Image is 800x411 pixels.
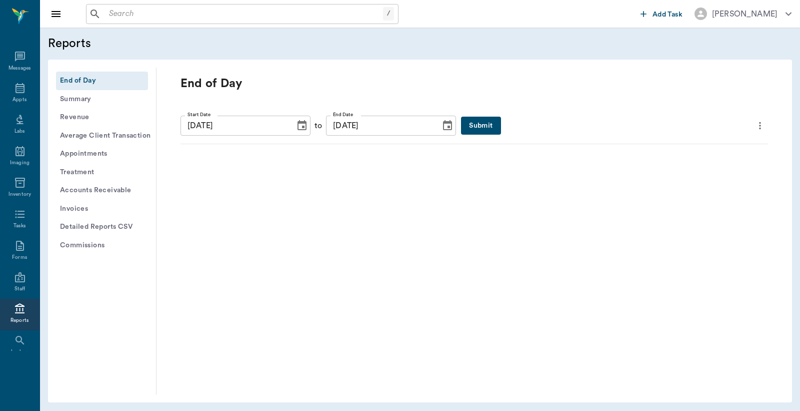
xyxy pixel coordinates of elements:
div: Imaging [10,159,29,167]
label: Start Date [187,111,211,118]
button: more [752,117,768,134]
button: Appointments [56,145,148,163]
button: Revenue [56,108,148,127]
button: Add Task [636,5,686,23]
label: End Date [333,111,353,118]
input: Search [105,7,383,21]
button: End of Day [56,72,148,90]
button: Choose date, selected date is Oct 4, 2025 [292,116,312,136]
div: [PERSON_NAME] [712,8,777,20]
div: Tasks [13,222,26,230]
div: Appts [12,96,26,104]
button: Accounts Receivable [56,181,148,200]
button: Invoices [56,200,148,218]
div: Lookup [11,348,28,356]
div: Labs [14,128,25,135]
div: Inventory [8,191,31,198]
p: End of Day [180,76,630,92]
button: Commissions [56,236,148,255]
div: to [314,120,322,132]
button: Choose date, selected date is Oct 4, 2025 [437,116,457,136]
div: Reports [10,317,29,324]
button: [PERSON_NAME] [686,5,799,23]
h5: Reports [48,36,310,52]
button: Submit [461,117,500,135]
input: MM/DD/YYYY [180,116,288,136]
button: Summary [56,90,148,109]
div: Staff [14,285,25,293]
div: Forms [12,254,27,261]
input: MM/DD/YYYY [326,116,433,136]
button: Average Client Transaction [56,127,148,145]
button: Detailed Reports CSV [56,218,148,236]
div: Messages [8,65,31,72]
div: / [383,7,394,21]
button: Close drawer [46,4,66,24]
button: Treatment [56,163,148,182]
